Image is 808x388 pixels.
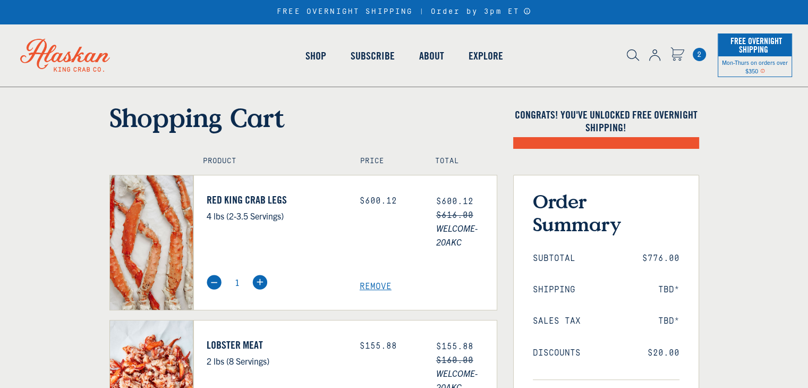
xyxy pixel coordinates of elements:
[533,348,581,358] span: Discounts
[533,254,575,264] span: Subtotal
[293,26,338,86] a: Shop
[513,108,699,134] h4: Congrats! You've unlocked FREE OVERNIGHT SHIPPING!
[760,67,765,74] span: Shipping Notice Icon
[338,26,407,86] a: Subscribe
[456,26,515,86] a: Explore
[722,58,788,74] span: Mon-Thurs on orders over $350
[693,48,706,61] span: 2
[360,157,412,166] h4: Price
[5,24,125,87] img: Alaskan King Crab Co. logo
[360,282,497,292] a: Remove
[360,196,420,206] div: $600.12
[207,339,344,351] a: Lobster Meat
[407,26,456,86] a: About
[533,190,679,235] h3: Order Summary
[670,47,684,63] a: Cart
[110,175,193,310] img: Red King Crab Legs - 4 lbs (2-3.5 Servings)
[436,210,473,220] s: $616.00
[533,316,581,326] span: Sales Tax
[109,102,497,133] h1: Shopping Cart
[207,193,344,206] a: Red King Crab Legs
[648,348,679,358] span: $20.00
[207,275,222,290] img: minus
[436,356,473,365] s: $160.00
[435,157,487,166] h4: Total
[436,342,473,351] span: $155.88
[207,209,344,223] p: 4 lbs (2-3.5 Servings)
[523,7,531,15] a: Announcement Bar Modal
[436,197,473,206] span: $600.12
[277,7,531,16] div: FREE OVERNIGHT SHIPPING | Order by 3pm ET
[360,341,420,351] div: $155.88
[693,48,706,61] a: Cart
[252,275,267,290] img: plus
[533,285,575,295] span: Shipping
[207,354,344,368] p: 2 lbs (8 Servings)
[728,33,782,57] span: Free Overnight Shipping
[649,49,660,61] img: account
[642,254,679,264] span: $776.00
[627,49,639,61] img: search
[436,221,497,249] span: WELCOME-20AKC
[203,157,337,166] h4: Product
